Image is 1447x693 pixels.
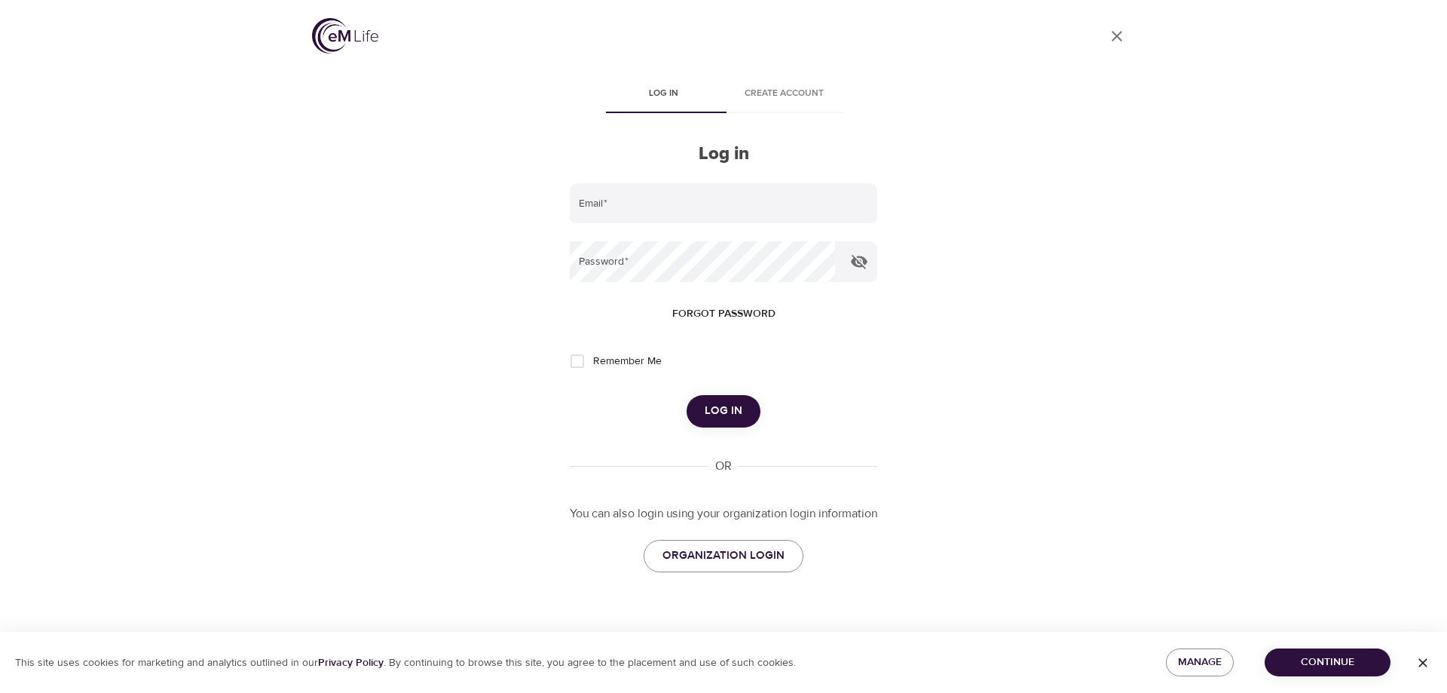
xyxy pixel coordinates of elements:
[312,18,378,54] img: logo
[570,77,877,113] div: disabled tabs example
[1178,653,1222,672] span: Manage
[705,401,742,421] span: Log in
[644,540,803,572] a: ORGANIZATION LOGIN
[1099,18,1135,54] a: close
[318,656,384,670] a: Privacy Policy
[1166,649,1234,676] button: Manage
[662,546,785,566] span: ORGANIZATION LOGIN
[672,305,776,324] span: Forgot password
[687,395,760,427] button: Log in
[612,86,714,102] span: Log in
[733,86,835,102] span: Create account
[570,143,877,165] h2: Log in
[570,505,877,523] p: You can also login using your organization login information
[1265,649,1390,676] button: Continue
[709,458,738,475] div: OR
[593,354,662,369] span: Remember Me
[1277,653,1378,672] span: Continue
[666,300,782,328] button: Forgot password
